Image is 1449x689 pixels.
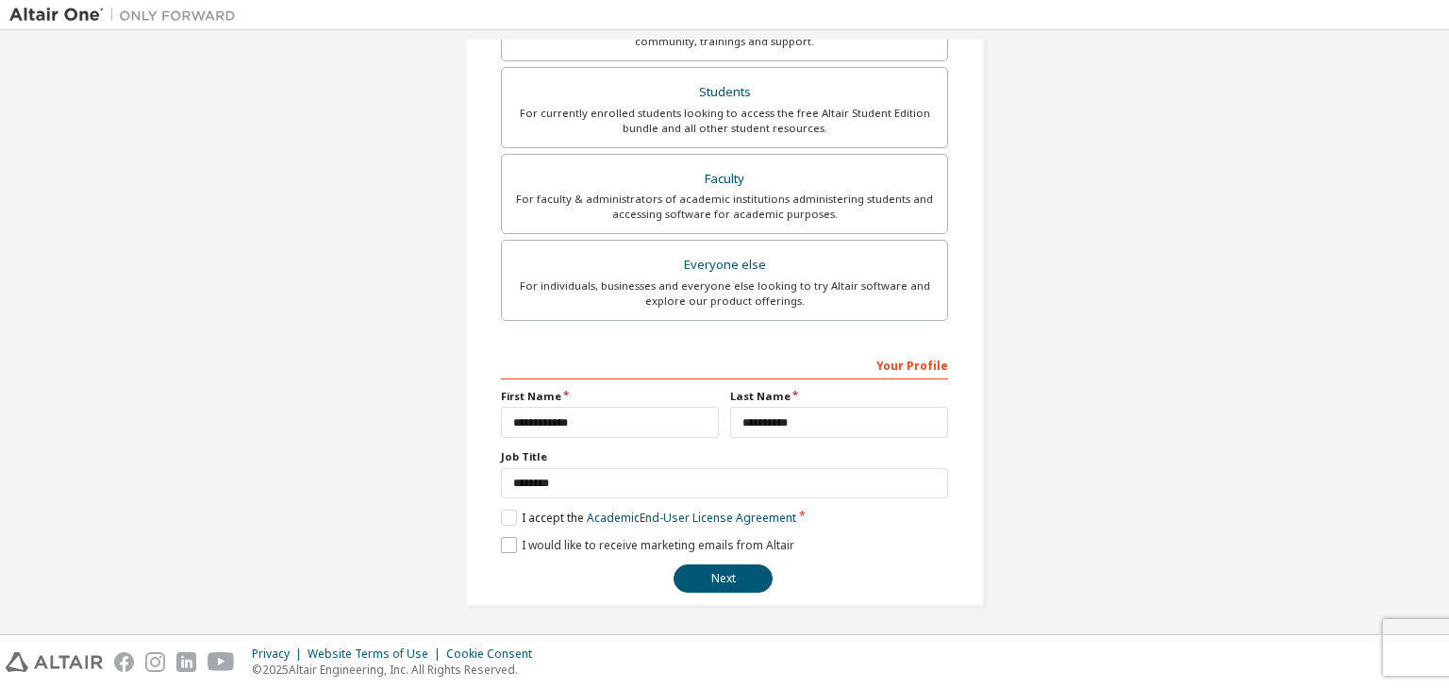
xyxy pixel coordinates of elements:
div: Cookie Consent [446,647,543,662]
div: Your Profile [501,349,948,379]
div: For individuals, businesses and everyone else looking to try Altair software and explore our prod... [513,278,936,309]
div: Students [513,79,936,106]
div: Everyone else [513,252,936,278]
img: facebook.svg [114,652,134,672]
label: Last Name [730,389,948,404]
div: Faculty [513,166,936,193]
img: instagram.svg [145,652,165,672]
label: First Name [501,389,719,404]
div: For faculty & administrators of academic institutions administering students and accessing softwa... [513,192,936,222]
button: Next [674,564,773,593]
label: Job Title [501,449,948,464]
label: I would like to receive marketing emails from Altair [501,537,794,553]
a: Academic End-User License Agreement [587,510,796,526]
p: © 2025 Altair Engineering, Inc. All Rights Reserved. [252,662,543,678]
img: linkedin.svg [176,652,196,672]
img: altair_logo.svg [6,652,103,672]
div: For currently enrolled students looking to access the free Altair Student Edition bundle and all ... [513,106,936,136]
img: youtube.svg [208,652,235,672]
div: Privacy [252,647,308,662]
img: Altair One [9,6,245,25]
label: I accept the [501,510,796,526]
div: Website Terms of Use [308,647,446,662]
